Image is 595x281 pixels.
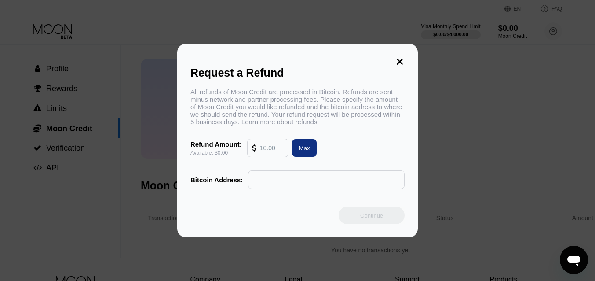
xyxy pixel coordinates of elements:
[190,67,405,79] div: Request a Refund
[190,140,242,148] div: Refund Amount:
[190,88,405,126] div: All refunds of Moon Credit are processed in Bitcoin. Refunds are sent minus network and partner p...
[288,139,317,157] div: Max
[260,139,284,157] input: 10.00
[190,176,243,184] div: Bitcoin Address:
[560,246,588,274] iframe: Button to launch messaging window
[299,144,310,152] div: Max
[241,118,318,126] span: Learn more about refunds
[190,150,242,156] div: Available: $0.00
